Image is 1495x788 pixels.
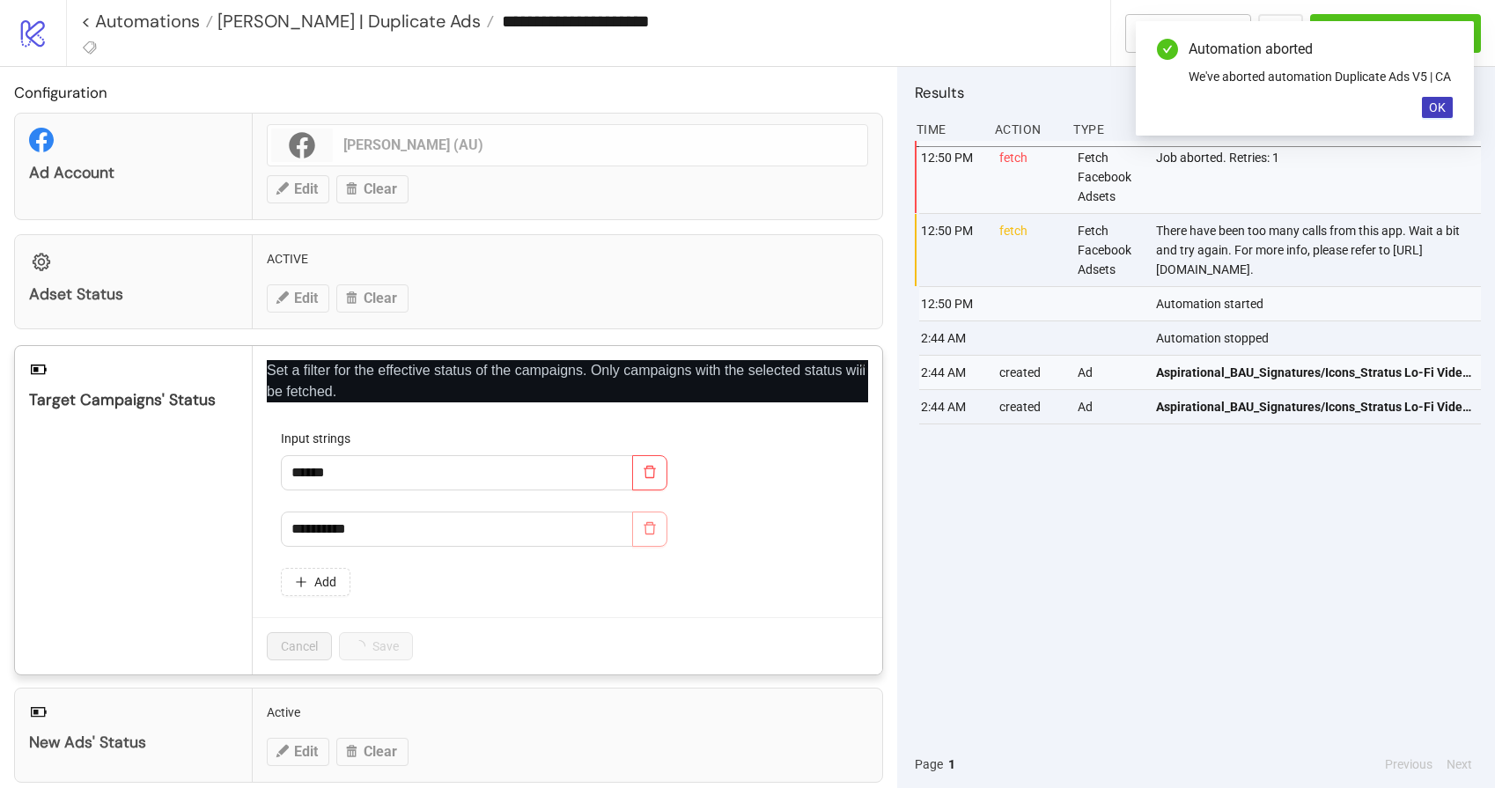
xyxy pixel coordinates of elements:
div: Ad [1076,356,1142,389]
div: Type [1072,113,1138,146]
a: < Automations [81,12,213,30]
button: OK [1422,97,1453,118]
div: Action [993,113,1059,146]
div: Job aborted. Retries: 1 [1154,141,1485,213]
div: There have been too many calls from this app. Wait a bit and try again. For more info, please ref... [1154,214,1485,286]
button: 1 [943,755,961,774]
p: Set a filter for the effective status of the campaigns. Only campaigns with the selected status w... [267,360,868,402]
div: Target Campaigns' Status [29,390,238,410]
div: 12:50 PM [919,287,985,320]
div: Automation stopped [1154,321,1485,355]
div: Fetch Facebook Adsets [1076,214,1142,286]
button: Previous [1380,755,1438,774]
div: Automation started [1154,287,1485,320]
div: fetch [998,214,1064,286]
div: 12:50 PM [919,141,985,213]
span: Page [915,755,943,774]
span: delete [643,521,657,535]
button: To Builder [1125,14,1252,53]
button: Add [281,568,350,596]
div: fetch [998,141,1064,213]
span: close [857,359,869,372]
div: We've aborted automation Duplicate Ads V5 | CA [1189,67,1453,86]
label: Input strings [281,429,362,448]
button: Next [1441,755,1477,774]
div: 12:50 PM [919,214,985,286]
h2: Results [915,81,1481,104]
a: [PERSON_NAME] | Duplicate Ads [213,12,494,30]
div: created [998,390,1064,423]
div: created [998,356,1064,389]
span: check-circle [1157,39,1178,60]
span: plus [295,576,307,588]
button: Cancel [267,632,332,660]
div: 2:44 AM [919,321,985,355]
button: Save [339,632,413,660]
div: 2:44 AM [919,390,985,423]
span: Aspirational_BAU_Signatures/Icons_Stratus Lo-Fi Video_LoFi_Video_20250821_CA [1156,397,1473,416]
a: Aspirational_BAU_Signatures/Icons_Stratus Lo-Fi Video_LoFi_Video_20250821_CA [1156,390,1473,423]
span: delete [643,465,657,479]
a: Aspirational_BAU_Signatures/Icons_Stratus Lo-Fi Video_LoFi_Video_20250821_CA [1156,356,1473,389]
div: Fetch Facebook Adsets [1076,141,1142,213]
div: Automation aborted [1189,39,1453,60]
span: Add [314,575,336,589]
h2: Configuration [14,81,883,104]
button: ... [1258,14,1303,53]
span: Aspirational_BAU_Signatures/Icons_Stratus Lo-Fi Video_LoFi_Video_20250821_CA [1156,363,1473,382]
span: [PERSON_NAME] | Duplicate Ads [213,10,481,33]
span: OK [1429,100,1446,114]
div: Time [915,113,981,146]
button: Run Automation [1310,14,1481,53]
div: Ad [1076,390,1142,423]
div: 2:44 AM [919,356,985,389]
